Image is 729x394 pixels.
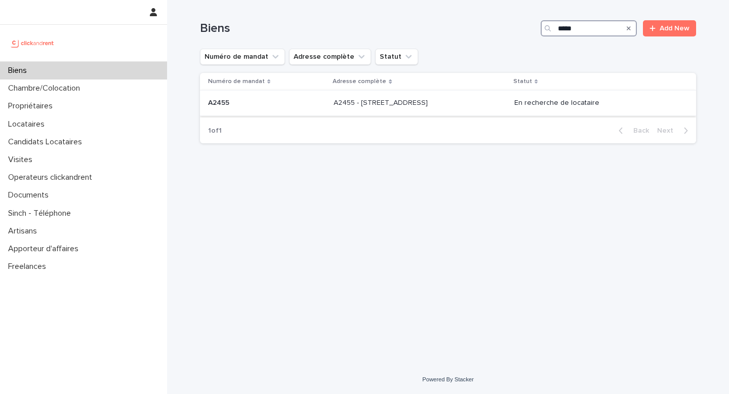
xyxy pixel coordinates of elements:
button: Statut [375,49,418,65]
p: Visites [4,155,40,165]
a: Powered By Stacker [422,376,473,382]
span: Add New [660,25,690,32]
p: Statut [513,76,532,87]
p: Operateurs clickandrent [4,173,100,182]
p: Candidats Locataires [4,137,90,147]
button: Back [611,126,653,135]
p: 1 of 1 [200,119,230,143]
p: Artisans [4,226,45,236]
p: Chambre/Colocation [4,84,88,93]
h1: Biens [200,21,537,36]
p: A2455 [208,97,231,107]
input: Search [541,20,637,36]
a: Add New [643,20,696,36]
span: Back [627,127,649,134]
p: Numéro de mandat [208,76,265,87]
img: UCB0brd3T0yccxBKYDjQ [8,33,57,53]
p: Documents [4,190,57,200]
p: Locataires [4,120,53,129]
span: Next [657,127,679,134]
p: Apporteur d'affaires [4,244,87,254]
p: Biens [4,66,35,75]
p: Sinch - Téléphone [4,209,79,218]
button: Numéro de mandat [200,49,285,65]
p: A2455 - [STREET_ADDRESS] [334,97,430,107]
p: Adresse complète [333,76,386,87]
p: Propriétaires [4,101,61,111]
button: Adresse complète [289,49,371,65]
button: Next [653,126,696,135]
p: En recherche de locataire [514,99,680,107]
tr: A2455A2455 A2455 - [STREET_ADDRESS]A2455 - [STREET_ADDRESS] En recherche de locataire [200,91,696,116]
p: Freelances [4,262,54,271]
